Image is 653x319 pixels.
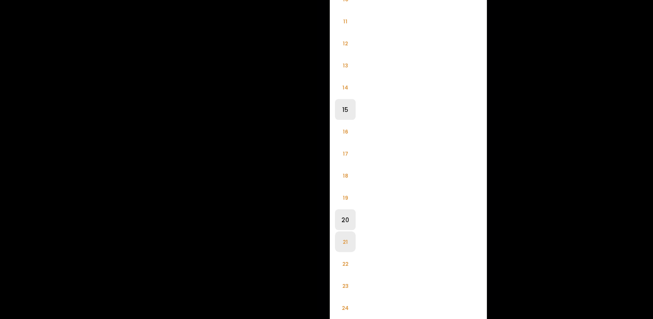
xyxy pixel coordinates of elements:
li: 17 [335,143,356,164]
li: 13 [335,55,356,76]
li: 18 [335,165,356,186]
li: 11 [335,11,356,32]
li: 15 [335,99,356,120]
li: 12 [335,33,356,54]
li: 14 [335,77,356,98]
li: 16 [335,121,356,142]
li: 23 [335,275,356,296]
li: 21 [335,231,356,252]
li: 20 [335,209,356,230]
li: 24 [335,297,356,318]
li: 19 [335,187,356,208]
li: 22 [335,253,356,274]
